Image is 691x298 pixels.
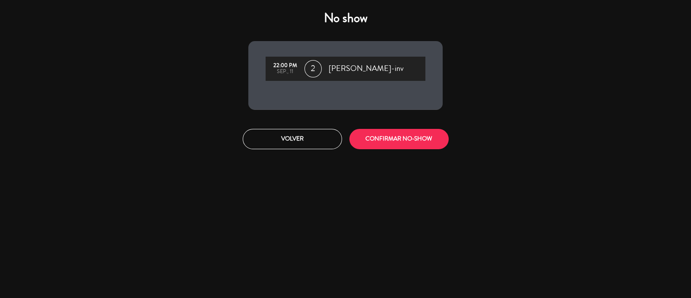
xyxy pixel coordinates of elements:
h4: No show [248,10,443,26]
button: CONFIRMAR NO-SHOW [349,129,449,149]
span: [PERSON_NAME]-inv [329,62,403,75]
div: 22:00 PM [270,63,300,69]
button: Volver [243,129,342,149]
div: sep., 11 [270,69,300,75]
span: 2 [304,60,322,77]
